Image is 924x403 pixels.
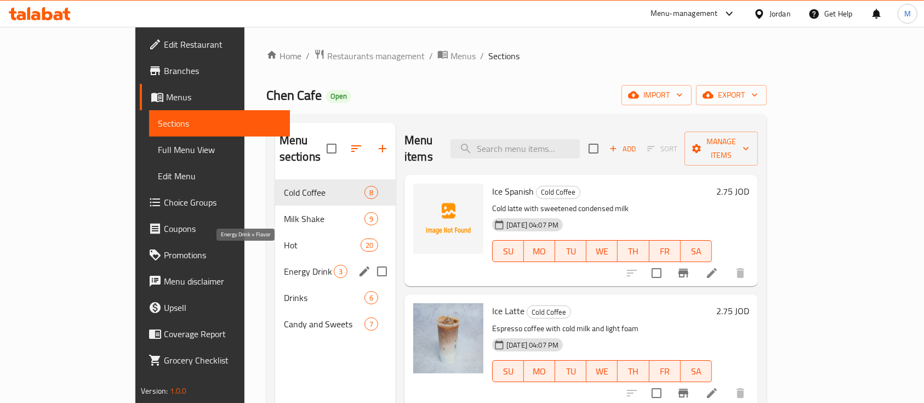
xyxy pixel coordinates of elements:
[314,49,425,63] a: Restaurants management
[158,117,281,130] span: Sections
[356,263,373,280] button: edit
[364,317,378,331] div: items
[166,90,281,104] span: Menus
[275,311,396,337] div: Candy and Sweets7
[528,364,551,379] span: MO
[140,294,290,321] a: Upsell
[681,240,712,262] button: SA
[621,85,692,105] button: import
[361,240,378,251] span: 20
[528,243,551,259] span: MO
[343,135,369,162] span: Sort sections
[280,132,327,165] h2: Menu sections
[716,184,749,199] h6: 2.75 JOD
[284,239,361,252] span: Hot
[685,132,758,166] button: Manage items
[306,49,310,63] li: /
[275,206,396,232] div: Milk Shake9
[429,49,433,63] li: /
[640,140,685,157] span: Select section first
[364,212,378,225] div: items
[537,186,580,198] span: Cold Coffee
[560,243,582,259] span: TU
[605,140,640,157] span: Add item
[164,222,281,235] span: Coupons
[364,291,378,304] div: items
[488,49,520,63] span: Sections
[605,140,640,157] button: Add
[591,364,613,379] span: WE
[284,265,334,278] span: Energy Drink + Flavor
[365,319,378,330] span: 7
[326,92,351,101] span: Open
[582,137,605,160] span: Select section
[266,83,322,107] span: Chen Cafe
[365,188,378,198] span: 8
[170,384,187,398] span: 1.0.0
[904,8,911,20] span: M
[275,285,396,311] div: Drinks6
[334,266,347,277] span: 3
[413,184,483,254] img: Ice Spanish
[275,258,396,285] div: Energy Drink + Flavor3edit
[140,84,290,110] a: Menus
[608,143,637,155] span: Add
[480,49,484,63] li: /
[164,64,281,77] span: Branches
[649,240,681,262] button: FR
[284,291,364,304] span: Drinks
[164,38,281,51] span: Edit Restaurant
[555,240,586,262] button: TU
[266,49,767,63] nav: breadcrumb
[705,266,718,280] a: Edit menu item
[693,135,749,162] span: Manage items
[164,327,281,340] span: Coverage Report
[716,303,749,319] h6: 2.75 JOD
[536,186,580,199] div: Cold Coffee
[334,265,347,278] div: items
[149,110,290,137] a: Sections
[140,268,290,294] a: Menu disclaimer
[645,262,668,285] span: Select to update
[364,186,378,199] div: items
[140,242,290,268] a: Promotions
[492,240,524,262] button: SU
[502,340,563,350] span: [DATE] 04:07 PM
[413,303,483,373] img: Ice Latte
[437,49,476,63] a: Menus
[158,143,281,156] span: Full Menu View
[630,88,683,102] span: import
[284,212,364,225] span: Milk Shake
[141,384,168,398] span: Version:
[654,364,676,379] span: FR
[275,179,396,206] div: Cold Coffee8
[164,196,281,209] span: Choice Groups
[164,248,281,262] span: Promotions
[651,7,718,20] div: Menu-management
[622,364,644,379] span: TH
[524,360,555,382] button: MO
[524,240,555,262] button: MO
[140,58,290,84] a: Branches
[502,220,563,230] span: [DATE] 04:07 PM
[497,364,520,379] span: SU
[618,360,649,382] button: TH
[284,186,364,199] span: Cold Coffee
[705,387,718,400] a: Edit menu item
[320,137,343,160] span: Select all sections
[492,360,524,382] button: SU
[369,135,396,162] button: Add section
[527,306,571,319] span: Cold Coffee
[492,183,534,200] span: Ice Spanish
[361,239,378,252] div: items
[696,85,767,105] button: export
[555,360,586,382] button: TU
[497,243,520,259] span: SU
[365,214,378,224] span: 9
[681,360,712,382] button: SA
[586,360,618,382] button: WE
[654,243,676,259] span: FR
[685,243,708,259] span: SA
